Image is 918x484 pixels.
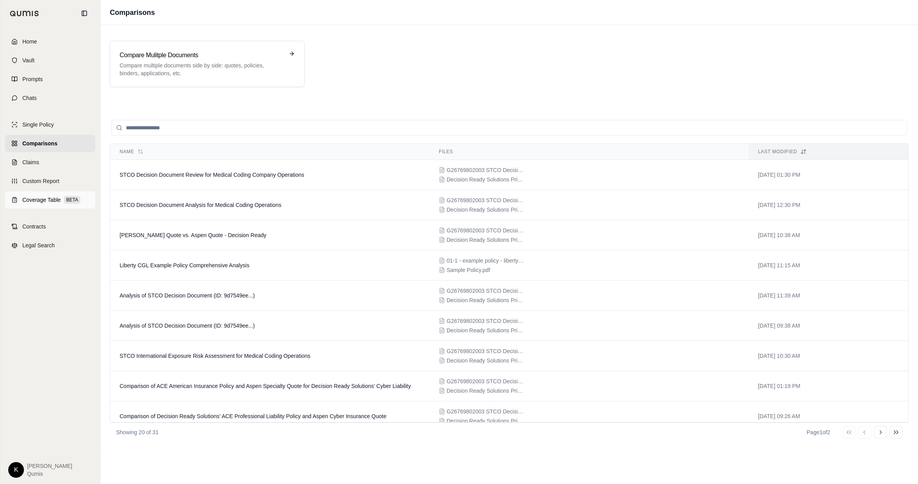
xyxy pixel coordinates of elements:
span: G26769802003 STCO DecisionR2083882283158AM (1).pdf [447,347,525,355]
span: Decision Ready Solutions Primary Quote (1).pdf [447,326,525,334]
td: [DATE] 10:30 AM [749,341,908,371]
a: Coverage TableBETA [5,191,95,208]
span: G26769802003 STCO DecisionR2083882283158AM (1).pdf [447,287,525,295]
a: Prompts [5,71,95,88]
a: Comparisons [5,135,95,152]
span: Decision Ready Solutions Primary Quote (1).pdf [447,206,525,214]
span: Decision Ready Solutions Primary Quote (1).pdf [447,357,525,364]
td: [DATE] 09:38 AM [749,311,908,341]
td: [DATE] 11:15 AM [749,250,908,281]
span: G26769802003 STCO DecisionR2083882283158AM (1).pdf [447,408,525,415]
span: STCO Decision Document Analysis for Medical Coding Operations [120,202,281,208]
td: [DATE] 09:26 AM [749,401,908,431]
span: Custom Report [22,177,59,185]
span: G26769802003 STCO DecisionR2083882283158AM (1).pdf [447,227,525,234]
span: G26769802003 STCO DecisionR2083882283158AM (1).pdf [447,196,525,204]
span: G26769802003 STCO DecisionR2083882283158AM (1).pdf [447,377,525,385]
span: G26769802003 STCO DecisionR2083882283158AM (1).pdf [447,166,525,174]
td: [DATE] 01:19 PM [749,371,908,401]
span: Home [22,38,37,45]
a: Chats [5,89,95,107]
span: Liberty CGL Example Policy Comprehensive Analysis [120,262,249,268]
span: BETA [64,196,80,204]
span: Decision Ready Solutions Primary Quote (1).pdf [447,387,525,395]
a: Contracts [5,218,95,235]
span: Coverage Table [22,196,61,204]
span: Analysis of STCO Decision Document (ID: 9d7549ee...) [120,323,255,329]
td: [DATE] 10:38 AM [749,220,908,250]
span: Sample Policy.pdf [447,266,490,274]
a: Custom Report [5,172,95,190]
span: Single Policy [22,121,54,129]
span: 01-1 - example policy - liberty CGL 1.pdf [447,257,525,265]
p: Showing 20 of 31 [116,428,158,436]
div: Last modified [758,149,899,155]
span: G26769802003 STCO DecisionR2083882283158AM (1).pdf [447,317,525,325]
a: Vault [5,52,95,69]
div: K [8,462,24,478]
span: Qumis [27,470,72,478]
span: Comparisons [22,140,57,147]
div: Page 1 of 2 [807,428,830,436]
span: Vault [22,56,35,64]
p: Compare multiple documents side by side: quotes, policies, binders, applications, etc. [120,62,284,77]
td: [DATE] 01:30 PM [749,160,908,190]
span: Decision Ready Solutions Primary Quote (1).pdf [447,236,525,244]
span: Decision Ready Solutions Primary Quote (1).pdf [447,417,525,425]
td: [DATE] 12:30 PM [749,190,908,220]
div: Name [120,149,420,155]
span: Legal Search [22,241,55,249]
span: Claims [22,158,39,166]
a: Legal Search [5,237,95,254]
button: Collapse sidebar [78,7,91,20]
h1: Comparisons [110,7,155,18]
a: Home [5,33,95,50]
span: Decision Ready Solutions Primary Quote (1).pdf [447,176,525,183]
h3: Compare Mulitple Documents [120,51,284,60]
span: Contracts [22,223,46,230]
span: STCO Decision Document Review for Medical Coding Company Operations [120,172,304,178]
span: Comparison of ACE American Insurance Policy and Aspen Specialty Quote for Decision Ready Solution... [120,383,411,389]
span: Decision Ready Solutions Primary Quote (1).pdf [447,296,525,304]
span: STCO International Exposure Risk Assessment for Medical Coding Operations [120,353,310,359]
span: [PERSON_NAME] [27,462,72,470]
span: Analysis of STCO Decision Document (ID: 9d7549ee...) [120,292,255,299]
img: Qumis Logo [10,11,39,16]
span: Prompts [22,75,43,83]
a: Claims [5,154,95,171]
td: [DATE] 11:39 AM [749,281,908,311]
span: Stucky Quote vs. Aspen Quote - Decision Ready [120,232,266,238]
span: Chats [22,94,37,102]
span: Comparison of Decision Ready Solutions' ACE Professional Liability Policy and Aspen Cyber Insuran... [120,413,386,419]
a: Single Policy [5,116,95,133]
th: Files [429,144,749,160]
